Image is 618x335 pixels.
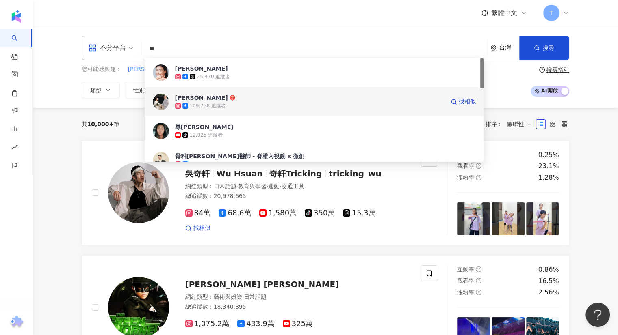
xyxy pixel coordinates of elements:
[87,121,114,127] span: 10,000+
[499,44,519,51] div: 台灣
[185,279,339,289] span: [PERSON_NAME] [PERSON_NAME]
[476,278,481,283] span: question-circle
[539,67,545,73] span: question-circle
[175,152,305,160] div: 骨科[PERSON_NAME]醫師 - 脊椎內視鏡 x 微創
[82,121,120,127] div: 共 筆
[538,150,559,159] div: 0.25%
[82,82,120,98] button: 類型
[128,65,175,73] span: [PERSON_NAME]
[214,183,236,189] span: 日常話題
[457,163,474,169] span: 觀看率
[193,224,210,232] span: 找相似
[175,123,234,131] div: 尊[PERSON_NAME]
[457,174,474,181] span: 漲粉率
[185,320,230,328] span: 1,075.2萬
[89,44,97,52] span: appstore
[10,10,23,23] img: logo icon
[82,140,569,245] a: KOL Avatar吳奇軒Wu Hsuan奇軒Trickingtricking_wu網紅類型：日常話題·教育與學習·運動·交通工具總追蹤數：20,978,66584萬68.6萬1,580萬350...
[538,173,559,182] div: 1.28%
[538,288,559,297] div: 2.56%
[457,277,474,284] span: 觀看率
[185,224,210,232] a: 找相似
[585,303,610,327] iframe: Help Scout Beacon - Open
[175,94,228,102] div: [PERSON_NAME]
[329,169,382,178] span: tricking_wu
[89,41,126,54] div: 不分平台
[133,87,145,94] span: 性別
[185,293,412,301] div: 網紅類型 ：
[538,162,559,171] div: 23.1%
[153,152,169,168] img: KOL Avatar
[451,94,476,110] a: 找相似
[9,316,24,329] img: chrome extension
[259,209,297,217] span: 1,580萬
[90,87,102,94] span: 類型
[125,82,163,98] button: 性別
[238,183,267,189] span: 教育與學習
[185,209,211,217] span: 84萬
[507,118,531,131] span: 關聯性
[185,169,210,178] span: 吳奇軒
[268,183,280,189] span: 運動
[190,132,223,139] div: 12,025 追蹤者
[476,266,481,272] span: question-circle
[546,67,569,73] div: 搜尋指引
[343,209,375,217] span: 15.3萬
[457,289,474,296] span: 漲粉率
[153,94,169,110] img: KOL Avatar
[269,169,322,178] span: 奇軒Tricking
[197,73,230,80] div: 25,470 追蹤者
[214,294,242,300] span: 藝術與娛樂
[237,320,275,328] span: 433.9萬
[491,9,517,17] span: 繁體中文
[153,123,169,139] img: KOL Avatar
[549,9,553,17] span: T
[190,103,226,110] div: 109,738 追蹤者
[538,265,559,274] div: 0.86%
[219,209,251,217] span: 68.6萬
[476,175,481,180] span: question-circle
[153,64,169,81] img: KOL Avatar
[492,202,525,235] img: post-image
[242,294,244,300] span: ·
[11,29,28,61] a: search
[185,192,412,200] div: 總追蹤數 ： 20,978,665
[457,202,490,235] img: post-image
[538,277,559,286] div: 16.5%
[267,183,268,189] span: ·
[236,183,238,189] span: ·
[108,162,169,223] img: KOL Avatar
[82,65,121,73] span: 您可能感興趣：
[217,169,263,178] span: Wu Hsuan
[459,98,476,106] span: 找相似
[282,183,304,189] span: 交通工具
[283,320,313,328] span: 325萬
[128,65,176,74] button: [PERSON_NAME]
[486,118,536,131] div: 排序：
[305,209,335,217] span: 350萬
[11,139,18,157] span: rise
[476,290,481,295] span: question-circle
[190,161,223,168] div: 10,750 追蹤者
[185,183,412,191] div: 網紅類型 ：
[280,183,281,189] span: ·
[543,45,554,51] span: 搜尋
[457,266,474,273] span: 互動率
[244,294,267,300] span: 日常話題
[476,163,481,169] span: question-circle
[519,36,569,60] button: 搜尋
[185,303,412,311] div: 總追蹤數 ： 18,340,895
[526,202,559,235] img: post-image
[490,45,497,51] span: environment
[175,64,228,73] div: [PERSON_NAME]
